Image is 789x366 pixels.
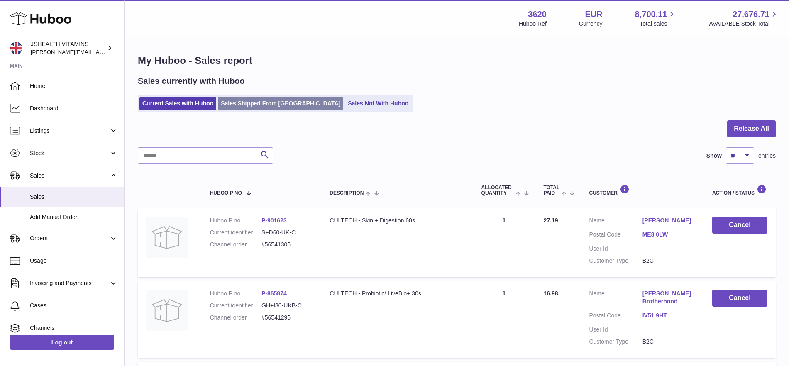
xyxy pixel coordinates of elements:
[640,20,677,28] span: Total sales
[543,185,559,196] span: Total paid
[733,9,769,20] span: 27,676.71
[330,290,464,298] div: CULTECH - Probiotic/ LiveBio+ 30s
[585,9,602,20] strong: EUR
[30,105,118,112] span: Dashboard
[589,338,642,346] dt: Customer Type
[589,231,642,241] dt: Postal Code
[758,152,776,160] span: entries
[210,290,261,298] dt: Huboo P no
[261,217,287,224] a: P-901623
[210,302,261,310] dt: Current identifier
[579,20,603,28] div: Currency
[30,324,118,332] span: Channels
[709,9,779,28] a: 27,676.71 AVAILABLE Stock Total
[642,257,696,265] dd: B2C
[261,314,313,322] dd: #56541295
[642,338,696,346] dd: B2C
[589,185,695,196] div: Customer
[10,42,22,54] img: francesca@jshealthvitamins.com
[712,185,767,196] div: Action / Status
[10,335,114,350] a: Log out
[138,54,776,67] h1: My Huboo - Sales report
[589,312,642,322] dt: Postal Code
[30,172,109,180] span: Sales
[543,290,558,297] span: 16.98
[261,229,313,237] dd: S+D60-UK-C
[642,312,696,320] a: IV51 9HT
[30,234,109,242] span: Orders
[30,127,109,135] span: Listings
[146,290,188,331] img: no-photo.jpg
[345,97,411,110] a: Sales Not With Huboo
[31,49,166,55] span: [PERSON_NAME][EMAIL_ADDRESS][DOMAIN_NAME]
[261,241,313,249] dd: #56541305
[709,20,779,28] span: AVAILABLE Stock Total
[30,149,109,157] span: Stock
[261,302,313,310] dd: GH+I30-UKB-C
[218,97,343,110] a: Sales Shipped From [GEOGRAPHIC_DATA]
[712,217,767,234] button: Cancel
[589,257,642,265] dt: Customer Type
[138,76,245,87] h2: Sales currently with Huboo
[330,217,464,224] div: CULTECH - Skin + Digestion 60s
[330,190,364,196] span: Description
[642,217,696,224] a: [PERSON_NAME]
[261,290,287,297] a: P-865874
[589,217,642,227] dt: Name
[139,97,216,110] a: Current Sales with Huboo
[712,290,767,307] button: Cancel
[635,9,667,20] span: 8,700.11
[31,40,105,56] div: JSHEALTH VITAMINS
[589,290,642,307] dt: Name
[519,20,547,28] div: Huboo Ref
[589,245,642,253] dt: User Id
[30,257,118,265] span: Usage
[30,279,109,287] span: Invoicing and Payments
[635,9,677,28] a: 8,700.11 Total sales
[543,217,558,224] span: 27.19
[30,82,118,90] span: Home
[30,193,118,201] span: Sales
[473,208,535,277] td: 1
[30,302,118,310] span: Cases
[706,152,722,160] label: Show
[210,241,261,249] dt: Channel order
[528,9,547,20] strong: 3620
[727,120,776,137] button: Release All
[642,231,696,239] a: ME8 0LW
[30,213,118,221] span: Add Manual Order
[210,190,242,196] span: Huboo P no
[642,290,696,305] a: [PERSON_NAME] Brotherhood
[210,229,261,237] dt: Current identifier
[146,217,188,258] img: no-photo.jpg
[589,326,642,334] dt: User Id
[210,217,261,224] dt: Huboo P no
[473,281,535,358] td: 1
[481,185,514,196] span: ALLOCATED Quantity
[210,314,261,322] dt: Channel order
